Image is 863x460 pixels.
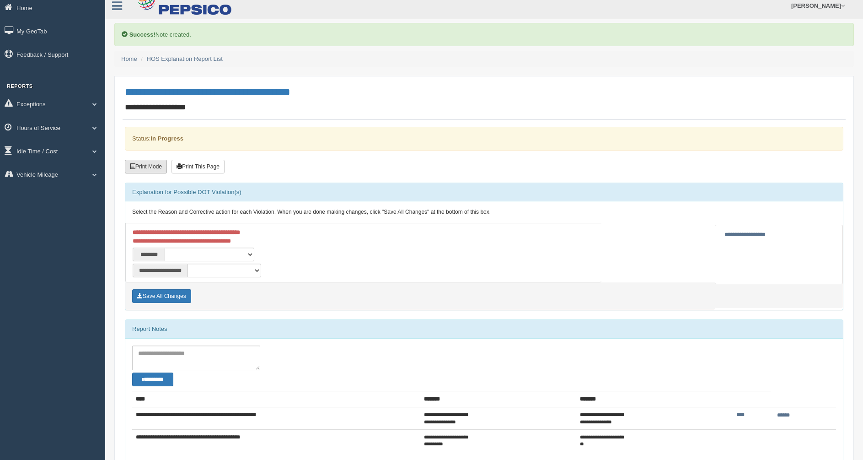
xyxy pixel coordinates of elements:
[132,289,191,303] button: Save
[121,55,137,62] a: Home
[129,31,155,38] b: Success!
[114,23,854,46] div: Note created.
[147,55,223,62] a: HOS Explanation Report List
[132,373,173,386] button: Change Filter Options
[125,183,843,201] div: Explanation for Possible DOT Violation(s)
[150,135,183,142] strong: In Progress
[125,160,167,173] button: Print Mode
[125,320,843,338] div: Report Notes
[125,127,843,150] div: Status:
[125,201,843,223] div: Select the Reason and Corrective action for each Violation. When you are done making changes, cli...
[172,160,225,173] button: Print This Page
